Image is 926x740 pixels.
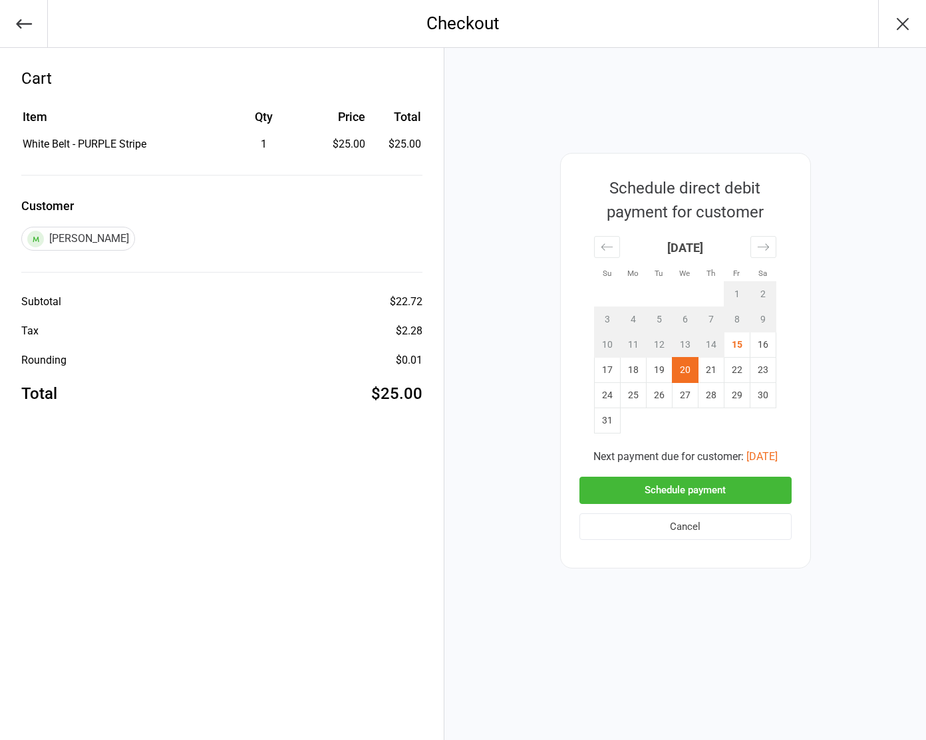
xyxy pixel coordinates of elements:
td: Friday, August 15, 2025 [724,332,750,358]
div: Schedule direct debit payment for customer [579,176,791,224]
div: Price [312,108,365,126]
div: Total [21,382,57,406]
th: Item [23,108,216,135]
button: [DATE] [746,449,778,465]
td: Not available. Monday, August 4, 2025 [620,307,646,332]
td: Not available. Friday, August 1, 2025 [724,282,750,307]
div: $25.00 [312,136,365,152]
div: Next payment due for customer: [579,449,792,465]
td: Tuesday, August 26, 2025 [646,383,672,408]
button: Cancel [579,513,792,541]
td: Monday, August 18, 2025 [620,358,646,383]
td: Not available. Thursday, August 14, 2025 [698,332,724,358]
div: 1 [217,136,310,152]
div: $22.72 [390,294,422,310]
td: Not available. Saturday, August 2, 2025 [750,282,776,307]
small: Fr [733,269,740,278]
td: Not available. Saturday, August 9, 2025 [750,307,776,332]
td: Thursday, August 28, 2025 [698,383,724,408]
div: Tax [21,323,39,339]
div: Subtotal [21,294,61,310]
small: We [679,269,690,278]
td: Sunday, August 31, 2025 [594,408,620,433]
div: [PERSON_NAME] [21,227,135,251]
label: Customer [21,197,422,215]
td: Monday, August 25, 2025 [620,383,646,408]
div: Rounding [21,352,67,368]
small: Tu [655,269,663,278]
td: Selected. Wednesday, August 20, 2025 [672,358,698,383]
td: Not available. Sunday, August 10, 2025 [594,332,620,358]
div: Calendar [579,224,791,449]
td: Thursday, August 21, 2025 [698,358,724,383]
small: Th [706,269,715,278]
td: Not available. Wednesday, August 6, 2025 [672,307,698,332]
th: Qty [217,108,310,135]
div: $0.01 [396,352,422,368]
td: Tuesday, August 19, 2025 [646,358,672,383]
div: Move forward to switch to the next month. [750,236,776,258]
td: Not available. Sunday, August 3, 2025 [594,307,620,332]
div: Cart [21,66,422,90]
span: White Belt - PURPLE Stripe [23,138,146,150]
div: $25.00 [371,382,422,406]
td: Saturday, August 16, 2025 [750,332,776,358]
td: Saturday, August 23, 2025 [750,358,776,383]
td: Sunday, August 17, 2025 [594,358,620,383]
td: Friday, August 29, 2025 [724,383,750,408]
td: Wednesday, August 27, 2025 [672,383,698,408]
td: $25.00 [371,136,422,152]
th: Total [371,108,422,135]
small: Su [603,269,611,278]
td: Not available. Monday, August 11, 2025 [620,332,646,358]
small: Sa [758,269,767,278]
strong: [DATE] [667,241,703,255]
button: Schedule payment [579,477,792,504]
td: Sunday, August 24, 2025 [594,383,620,408]
small: Mo [627,269,639,278]
td: Saturday, August 30, 2025 [750,383,776,408]
div: $2.28 [396,323,422,339]
td: Not available. Thursday, August 7, 2025 [698,307,724,332]
td: Friday, August 22, 2025 [724,358,750,383]
div: Move backward to switch to the previous month. [594,236,620,258]
td: Not available. Friday, August 8, 2025 [724,307,750,332]
td: Not available. Tuesday, August 12, 2025 [646,332,672,358]
td: Not available. Wednesday, August 13, 2025 [672,332,698,358]
td: Not available. Tuesday, August 5, 2025 [646,307,672,332]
